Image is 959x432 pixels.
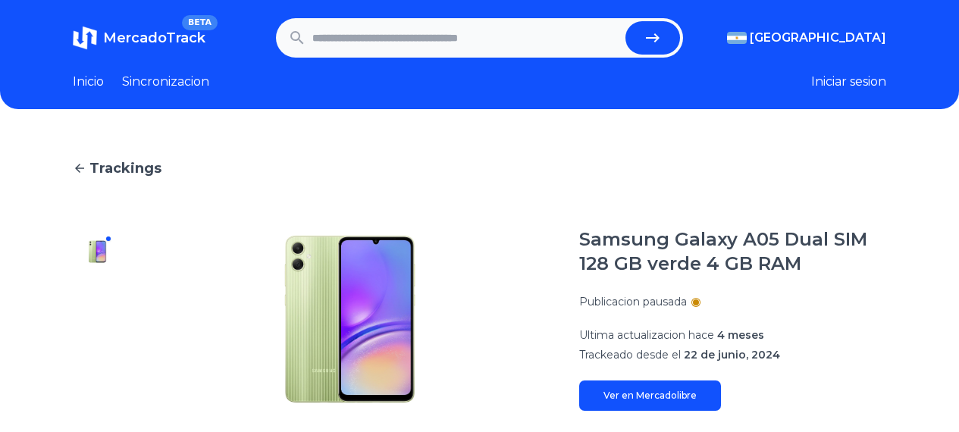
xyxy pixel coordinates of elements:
span: [GEOGRAPHIC_DATA] [750,29,886,47]
p: Publicacion pausada [579,294,687,309]
img: Samsung Galaxy A05 Dual SIM 128 GB verde 4 GB RAM [152,227,549,411]
span: MercadoTrack [103,30,205,46]
a: Trackings [73,158,886,179]
img: MercadoTrack [73,26,97,50]
a: Sincronizacion [122,73,209,91]
span: BETA [182,15,218,30]
h1: Samsung Galaxy A05 Dual SIM 128 GB verde 4 GB RAM [579,227,886,276]
a: Inicio [73,73,104,91]
span: Trackings [89,158,161,179]
a: Ver en Mercadolibre [579,380,721,411]
button: [GEOGRAPHIC_DATA] [727,29,886,47]
img: Samsung Galaxy A05 Dual SIM 128 GB verde 4 GB RAM [85,239,109,264]
span: Ultima actualizacion hace [579,328,714,342]
span: 22 de junio, 2024 [684,348,780,362]
button: Iniciar sesion [811,73,886,91]
span: Trackeado desde el [579,348,681,362]
img: Argentina [727,32,747,44]
a: MercadoTrackBETA [73,26,205,50]
span: 4 meses [717,328,764,342]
